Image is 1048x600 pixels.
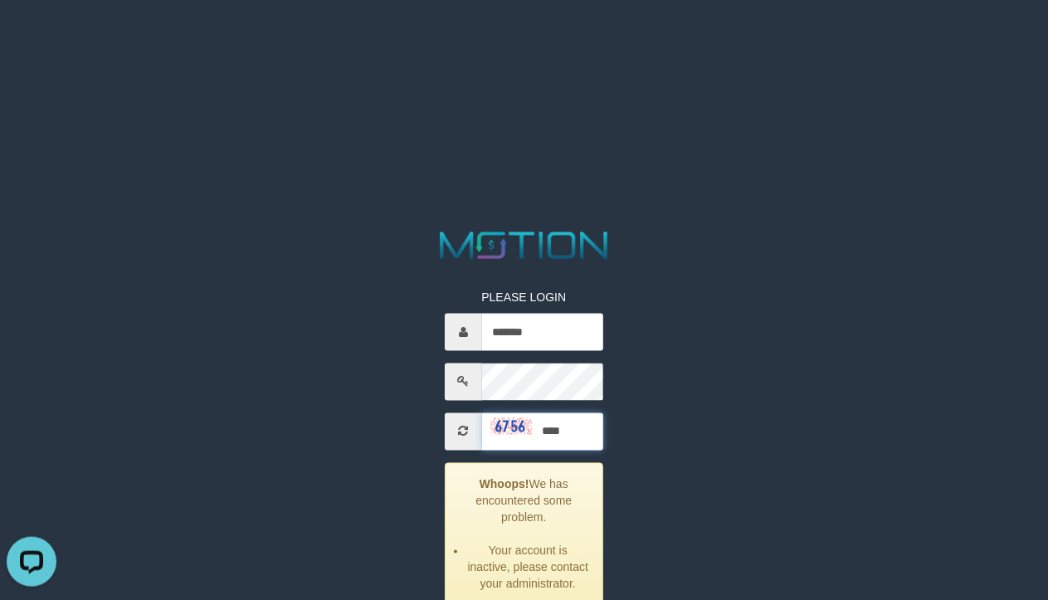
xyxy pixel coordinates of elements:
strong: Whoops! [480,477,529,490]
button: Open LiveChat chat widget [7,7,56,56]
img: MOTION_logo.png [432,227,616,264]
li: Your account is inactive, please contact your administrator. [466,542,590,592]
img: captcha [490,418,532,435]
p: PLEASE LOGIN [445,288,603,305]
